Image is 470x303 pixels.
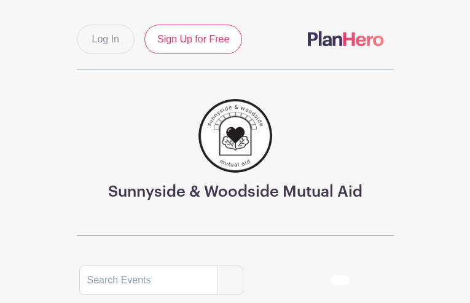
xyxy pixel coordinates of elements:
[77,25,135,54] a: Log In
[198,99,272,173] img: 256.png
[308,31,384,46] img: logo-507f7623f17ff9eddc593b1ce0a138ce2505c220e1c5a4e2b4648c50719b7d32.svg
[79,266,218,295] input: Search Events
[330,275,391,285] div: order and view
[144,25,242,54] a: Sign Up for Free
[108,183,362,201] h3: Sunnyside & Woodside Mutual Aid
